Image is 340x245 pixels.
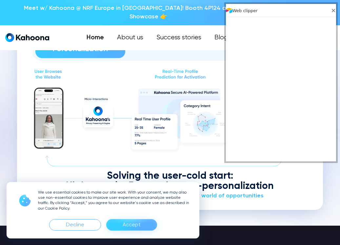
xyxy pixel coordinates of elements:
div: Close web clipper [331,7,336,14]
div: Accept [123,220,141,230]
div: Web clipper [232,8,331,13]
div: Accept [106,219,157,231]
div: Decline [66,220,84,230]
a: home [5,33,49,42]
a: Blog [208,31,234,44]
p: We use essential cookies to make our site work. With your consent, we may also use non-essential ... [38,190,191,211]
div: Solving the user-cold start: Higher scale, Faster-time-to-personalization [33,171,307,192]
div: Decline [49,219,101,231]
a: About us [110,31,150,44]
a: Home [80,31,110,44]
a: Success stories [150,31,208,44]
